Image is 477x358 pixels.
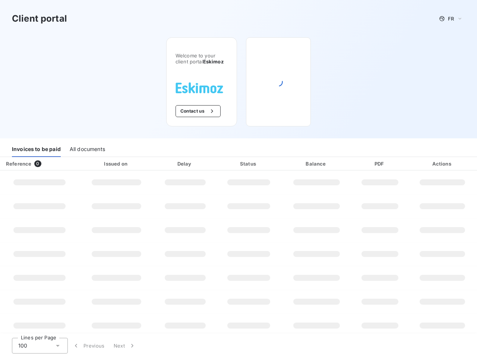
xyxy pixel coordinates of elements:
[18,342,27,349] span: 100
[70,141,105,157] div: All documents
[353,160,406,167] div: PDF
[203,59,224,65] span: Eskimoz
[283,160,351,167] div: Balance
[80,160,152,167] div: Issued on
[176,82,223,93] img: Company logo
[34,160,41,167] span: 0
[176,53,228,65] span: Welcome to your client portal
[12,12,67,25] h3: Client portal
[218,160,279,167] div: Status
[176,105,221,117] button: Contact us
[109,338,140,354] button: Next
[409,160,476,167] div: Actions
[6,161,31,167] div: Reference
[448,16,454,22] span: FR
[12,141,61,157] div: Invoices to be paid
[155,160,215,167] div: Delay
[68,338,109,354] button: Previous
